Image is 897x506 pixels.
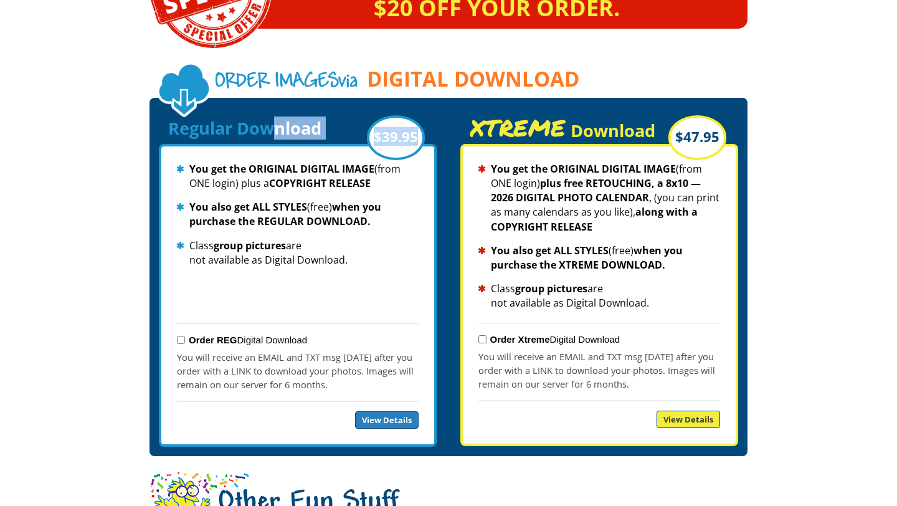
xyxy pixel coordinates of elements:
strong: group pictures [515,282,587,295]
span: Regular Download [168,117,321,140]
li: Class are not available as Digital Download. [478,282,720,310]
a: View Details [657,411,720,428]
strong: Order REG [189,335,237,345]
div: $39.95 [367,115,425,160]
li: (free) [478,244,720,272]
strong: You get the ORIGINAL DIGITAL IMAGE [491,162,676,176]
li: (from ONE login) plus a [177,162,419,191]
strong: You get the ORIGINAL DIGITAL IMAGE [189,162,374,176]
strong: You also get ALL STYLES [491,244,609,257]
strong: along with a COPYRIGHT RELEASE [491,205,698,233]
strong: Order Xtreme [490,334,550,345]
strong: when you purchase the XTREME DOWNLOAD. [491,244,683,272]
span: Order Images [215,71,338,93]
li: Class are not available as Digital Download. [177,239,419,267]
span: XTREME [470,118,566,137]
p: You will receive an EMAIL and TXT msg [DATE] after you order with a LINK to download your photos.... [177,350,419,391]
p: You will receive an EMAIL and TXT msg [DATE] after you order with a LINK to download your photos.... [478,350,720,391]
span: DIGITAL DOWNLOAD [367,68,579,90]
span: Download [571,119,655,142]
strong: plus free RETOUCHING, a 8x10 — 2026 DIGITAL PHOTO CALENDAR [491,176,701,204]
label: Digital Download [189,335,307,345]
a: View Details [355,411,419,429]
li: (free) [177,200,419,229]
strong: COPYRIGHT RELEASE [269,176,371,190]
strong: You also get ALL STYLES [189,200,307,214]
strong: group pictures [214,239,286,252]
label: Digital Download [490,334,620,345]
span: via [215,70,358,95]
li: (from ONE login) , (you can print as many calendars as you like), [478,162,720,234]
strong: when you purchase the REGULAR DOWNLOAD. [189,200,381,228]
div: $47.95 [668,115,726,160]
